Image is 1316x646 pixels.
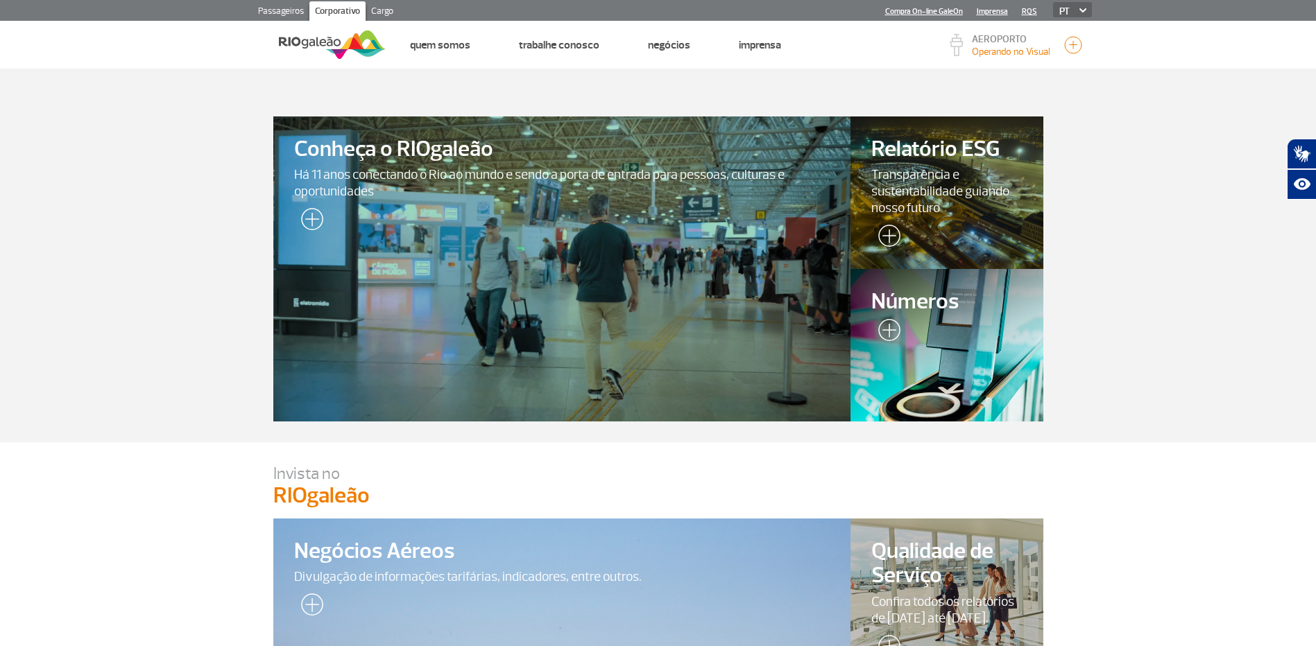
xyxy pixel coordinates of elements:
span: Números [871,290,1023,314]
a: Números [851,269,1043,421]
span: Relatório ESG [871,137,1023,161]
img: leia-mais [294,208,323,236]
a: Corporativo [309,1,366,24]
p: AEROPORTO [972,35,1050,44]
a: Conheça o RIOgaleãoHá 11 anos conectando o Rio ao mundo e sendo a porta de entrada para pessoas, ... [273,116,851,421]
img: leia-mais [871,319,900,347]
a: Compra On-line GaleOn [885,7,963,16]
img: leia-mais [294,593,323,621]
span: Há 11 anos conectando o Rio ao mundo e sendo a porta de entrada para pessoas, culturas e oportuni... [294,166,830,200]
a: RQS [1022,7,1037,16]
a: Trabalhe Conosco [519,38,599,52]
a: Quem Somos [410,38,470,52]
p: Visibilidade de 9000m [972,44,1050,59]
span: Conheça o RIOgaleão [294,137,830,161]
button: Abrir recursos assistivos. [1287,169,1316,200]
a: Negócios [648,38,690,52]
p: Invista no [273,463,1043,484]
a: Imprensa [977,7,1008,16]
a: Imprensa [739,38,781,52]
a: Relatório ESGTransparência e sustentabilidade guiando nosso futuro [851,116,1043,269]
span: Negócios Aéreos [294,539,830,564]
span: Divulgação de informações tarifárias, indicadores, entre outros. [294,568,830,585]
a: Cargo [366,1,399,24]
a: Passageiros [253,1,309,24]
span: Transparência e sustentabilidade guiando nosso futuro [871,166,1023,216]
div: Plugin de acessibilidade da Hand Talk. [1287,139,1316,200]
span: Qualidade de Serviço [871,539,1023,588]
p: RIOgaleão [273,484,1043,507]
button: Abrir tradutor de língua de sinais. [1287,139,1316,169]
img: leia-mais [871,225,900,252]
span: Confira todos os relatórios de [DATE] até [DATE]. [871,593,1023,627]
